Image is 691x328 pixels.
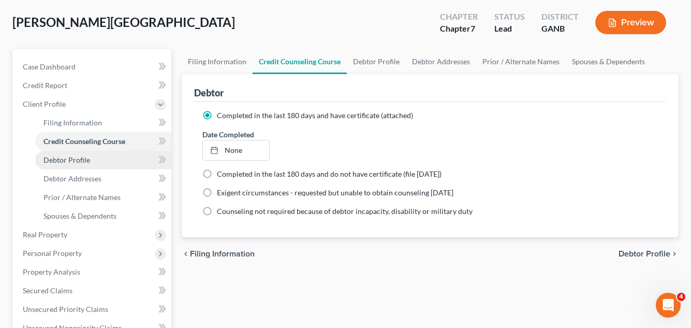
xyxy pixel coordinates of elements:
[203,140,269,160] a: None
[182,250,255,258] button: chevron_left Filing Information
[35,169,171,188] a: Debtor Addresses
[217,207,473,216] span: Counseling not required because of debtor incapacity, disability or military duty
[406,49,476,74] a: Debtor Addresses
[217,188,453,197] span: Exigent circumstances - requested but unable to obtain counseling [DATE]
[656,293,681,318] iframe: Intercom live chat
[23,99,66,108] span: Client Profile
[202,129,254,140] label: Date Completed
[182,250,190,258] i: chevron_left
[494,23,525,35] div: Lead
[190,250,255,258] span: Filing Information
[23,81,67,90] span: Credit Report
[217,111,413,120] span: Completed in the last 180 days and have certificate (attached)
[14,76,171,95] a: Credit Report
[43,211,116,220] span: Spouses & Dependents
[217,169,442,178] span: Completed in the last 180 days and do not have certificate (file [DATE])
[619,250,670,258] span: Debtor Profile
[595,11,666,34] button: Preview
[35,188,171,207] a: Prior / Alternate Names
[182,49,253,74] a: Filing Information
[14,281,171,300] a: Secured Claims
[14,58,171,76] a: Case Dashboard
[23,249,82,258] span: Personal Property
[566,49,651,74] a: Spouses & Dependents
[14,300,171,319] a: Unsecured Priority Claims
[43,174,101,183] span: Debtor Addresses
[347,49,406,74] a: Debtor Profile
[677,293,685,301] span: 4
[253,49,347,74] a: Credit Counseling Course
[43,193,121,202] span: Prior / Alternate Names
[471,23,475,33] span: 7
[541,11,579,23] div: District
[23,286,72,295] span: Secured Claims
[35,207,171,225] a: Spouses & Dependents
[12,15,235,30] span: [PERSON_NAME][GEOGRAPHIC_DATA]
[35,113,171,132] a: Filing Information
[23,62,76,71] span: Case Dashboard
[43,137,125,146] span: Credit Counseling Course
[194,87,224,99] div: Debtor
[23,230,67,239] span: Real Property
[23,267,80,276] span: Property Analysis
[43,155,90,164] span: Debtor Profile
[43,118,102,127] span: Filing Information
[23,305,108,313] span: Unsecured Priority Claims
[476,49,566,74] a: Prior / Alternate Names
[35,151,171,169] a: Debtor Profile
[670,250,679,258] i: chevron_right
[440,11,478,23] div: Chapter
[619,250,679,258] button: Debtor Profile chevron_right
[541,23,579,35] div: GANB
[35,132,171,151] a: Credit Counseling Course
[14,263,171,281] a: Property Analysis
[440,23,478,35] div: Chapter
[494,11,525,23] div: Status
